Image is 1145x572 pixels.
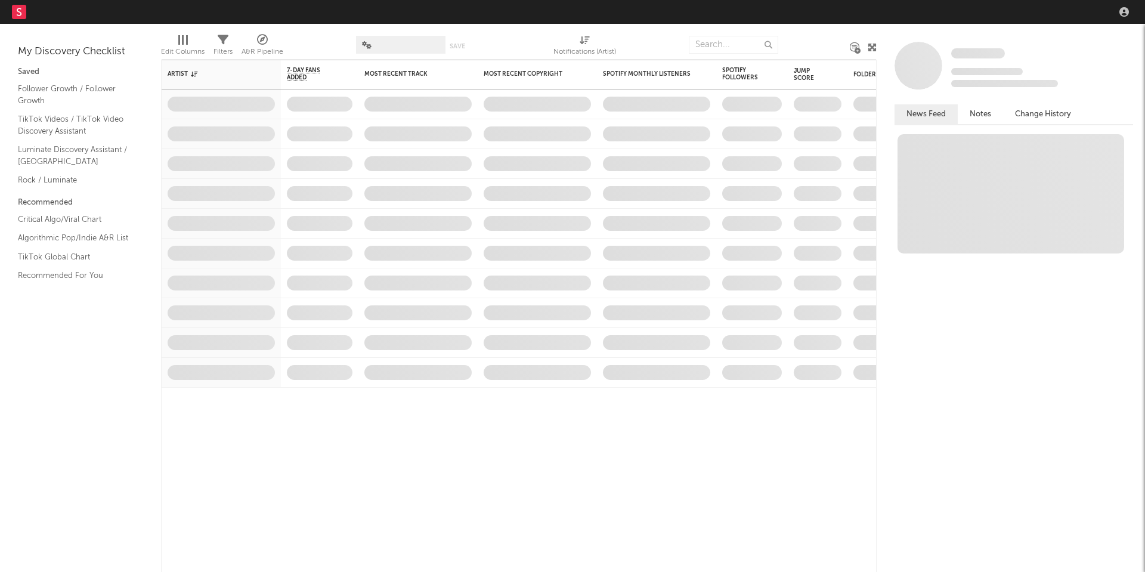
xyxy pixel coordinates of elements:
[18,231,131,245] a: Algorithmic Pop/Indie A&R List
[168,70,257,78] div: Artist
[1003,104,1083,124] button: Change History
[213,30,233,64] div: Filters
[853,71,943,78] div: Folders
[18,65,143,79] div: Saved
[18,174,131,187] a: Rock / Luminate
[553,30,616,64] div: Notifications (Artist)
[484,70,573,78] div: Most Recent Copyright
[364,70,454,78] div: Most Recent Track
[951,80,1058,87] span: 0 fans last week
[951,68,1023,75] span: Tracking Since: [DATE]
[951,48,1005,60] a: Some Artist
[450,43,465,50] button: Save
[213,45,233,59] div: Filters
[18,113,131,137] a: TikTok Videos / TikTok Video Discovery Assistant
[18,213,131,226] a: Critical Algo/Viral Chart
[18,45,143,59] div: My Discovery Checklist
[794,67,824,82] div: Jump Score
[18,251,131,264] a: TikTok Global Chart
[242,45,283,59] div: A&R Pipeline
[287,67,335,81] span: 7-Day Fans Added
[161,30,205,64] div: Edit Columns
[722,67,764,81] div: Spotify Followers
[18,196,143,210] div: Recommended
[689,36,778,54] input: Search...
[18,269,131,282] a: Recommended For You
[161,45,205,59] div: Edit Columns
[553,45,616,59] div: Notifications (Artist)
[895,104,958,124] button: News Feed
[603,70,692,78] div: Spotify Monthly Listeners
[951,48,1005,58] span: Some Artist
[242,30,283,64] div: A&R Pipeline
[18,143,131,168] a: Luminate Discovery Assistant / [GEOGRAPHIC_DATA]
[958,104,1003,124] button: Notes
[18,82,131,107] a: Follower Growth / Follower Growth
